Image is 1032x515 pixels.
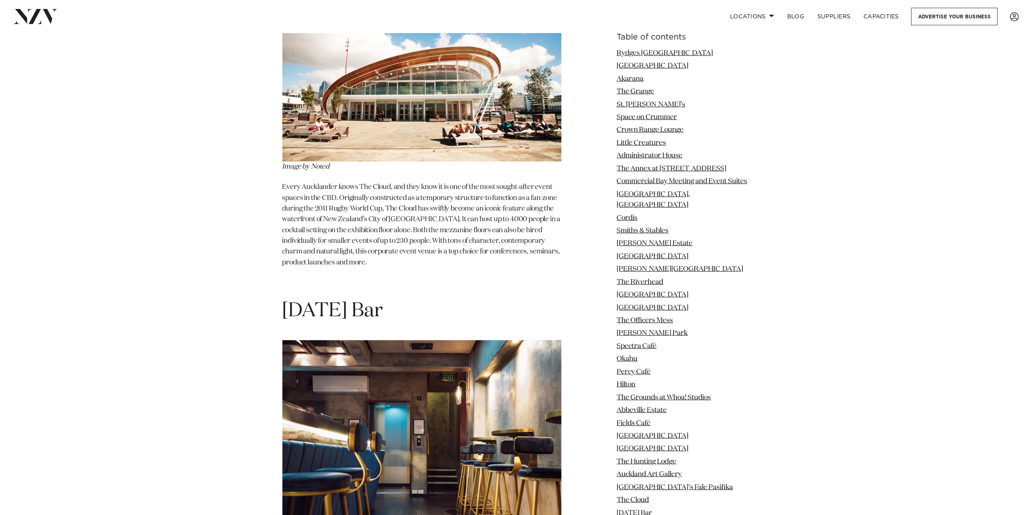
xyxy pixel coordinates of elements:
[617,304,689,311] a: [GEOGRAPHIC_DATA]
[617,484,733,491] a: [GEOGRAPHIC_DATA]'s Fale Pasifika
[617,191,690,209] a: [GEOGRAPHIC_DATA], [GEOGRAPHIC_DATA]
[617,446,689,453] a: [GEOGRAPHIC_DATA]
[617,343,657,350] a: Spectra Café
[617,433,689,440] a: [GEOGRAPHIC_DATA]
[617,356,638,363] a: Okahu
[617,114,677,121] a: Space on Crummer
[13,9,58,24] img: nzv-logo.png
[617,420,651,427] a: Fields Café
[617,240,693,247] a: [PERSON_NAME] Estate
[617,407,667,414] a: Abbeville Estate
[617,368,651,375] a: Percy Café
[617,458,677,465] a: The Hunting Lodge
[617,253,689,260] a: [GEOGRAPHIC_DATA]
[617,153,683,160] a: Administrator House
[617,50,713,57] a: Rydges [GEOGRAPHIC_DATA]
[617,266,743,273] a: [PERSON_NAME][GEOGRAPHIC_DATA]
[282,298,561,324] h1: [DATE] Bar
[617,178,748,185] a: Commercial Bay Meeting and Event Suites
[617,227,669,234] a: Smiths & Stables
[617,75,644,82] a: Akarana
[617,140,666,147] a: Little Creatures
[282,182,561,268] p: Every Aucklander knows The Cloud, and they know it is one of the most sought-after event spaces i...
[617,497,649,504] a: The Cloud
[617,317,673,324] a: The Officers Mess
[617,291,689,298] a: [GEOGRAPHIC_DATA]
[617,394,711,401] a: The Grounds at Whoa! Studios
[781,8,811,25] a: BLOG
[811,8,857,25] a: SUPPLIERS
[617,127,684,134] a: Crown Range Lounge
[617,215,638,222] a: Cordis
[724,8,781,25] a: Locations
[911,8,998,25] a: Advertise your business
[617,165,727,172] a: The Annex at [STREET_ADDRESS]
[617,33,750,42] h6: Table of contents
[617,101,686,108] a: St. [PERSON_NAME]’s
[617,330,688,337] a: [PERSON_NAME] Park
[617,88,655,95] a: The Grange
[617,279,664,286] a: The Riverhead
[282,163,330,170] em: Image by Noted
[617,471,682,478] a: Auckland Art Gallery
[617,381,636,388] a: Hilton
[617,62,689,69] a: [GEOGRAPHIC_DATA]
[857,8,906,25] a: Capacities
